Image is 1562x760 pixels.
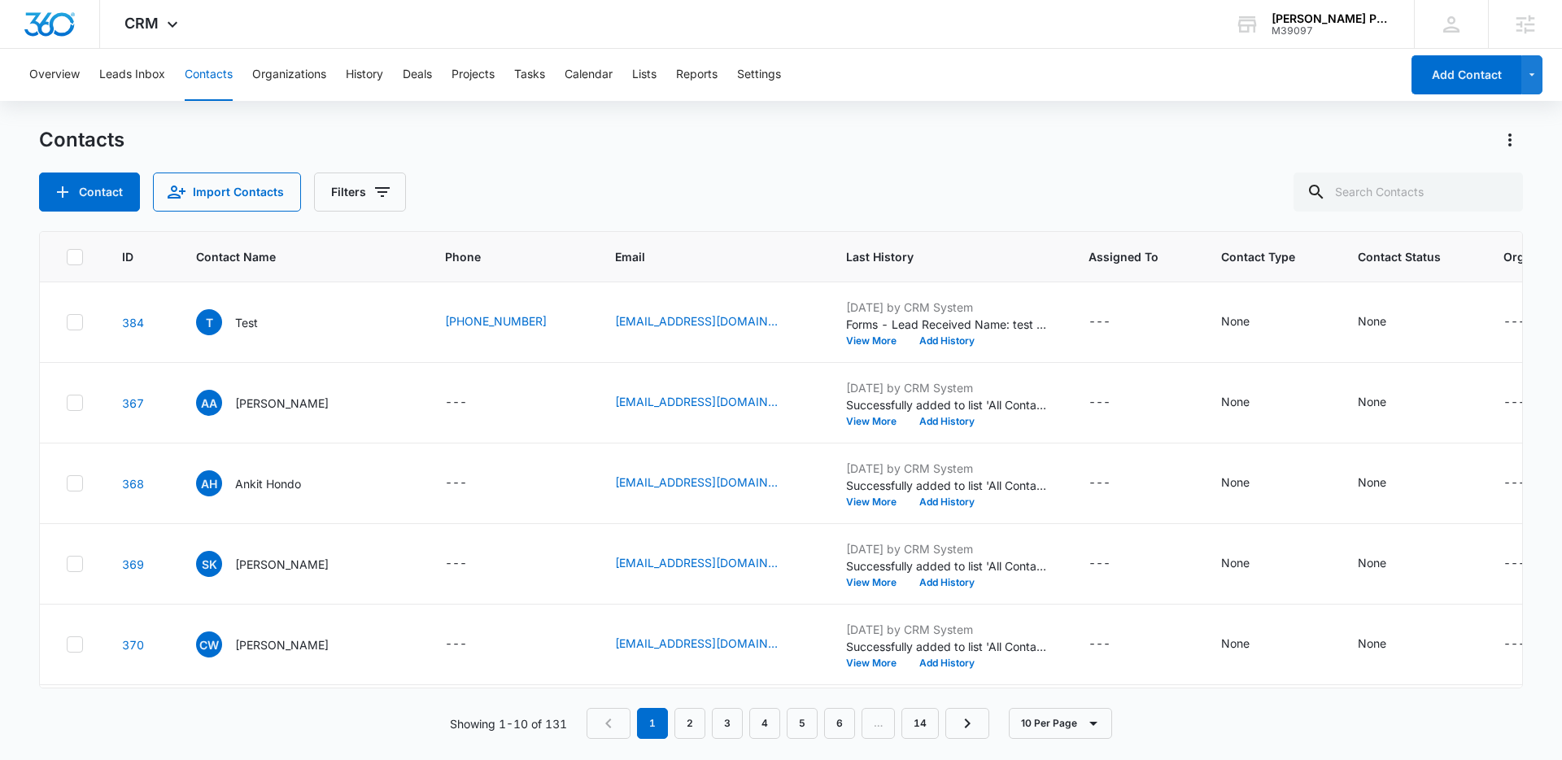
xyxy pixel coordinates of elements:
[445,554,467,574] div: ---
[1272,12,1390,25] div: account name
[1358,393,1416,413] div: Contact Status - None - Select to Edit Field
[846,477,1049,494] p: Successfully added to list 'All Contacts'.
[514,49,545,101] button: Tasks
[846,396,1049,413] p: Successfully added to list 'All Contacts'.
[1221,474,1250,491] div: None
[1089,554,1110,574] div: ---
[196,470,222,496] span: AH
[445,393,496,413] div: Phone - - Select to Edit Field
[452,49,495,101] button: Projects
[1221,248,1295,265] span: Contact Type
[1221,393,1279,413] div: Contact Type - None - Select to Edit Field
[1221,312,1250,330] div: None
[235,636,329,653] p: [PERSON_NAME]
[235,556,329,573] p: [PERSON_NAME]
[445,554,496,574] div: Phone - - Select to Edit Field
[235,475,301,492] p: Ankit Hondo
[908,497,986,507] button: Add History
[122,557,144,571] a: Navigate to contact details page for Shamshuddin Kalwani
[908,578,986,587] button: Add History
[445,312,576,332] div: Phone - 3334445555 - Select to Edit Field
[1358,554,1386,571] div: None
[445,393,467,413] div: ---
[1089,312,1110,332] div: ---
[1272,25,1390,37] div: account id
[846,638,1049,655] p: Successfully added to list 'All Contacts'.
[901,708,939,739] a: Page 14
[737,49,781,101] button: Settings
[1089,393,1110,413] div: ---
[403,49,432,101] button: Deals
[196,390,222,416] span: AA
[846,336,908,346] button: View More
[1089,393,1140,413] div: Assigned To - - Select to Edit Field
[1221,393,1250,410] div: None
[1221,635,1250,652] div: None
[615,635,807,654] div: Email - chrisxj2016@gmail.com - Select to Edit Field
[846,621,1049,638] p: [DATE] by CRM System
[1358,635,1416,654] div: Contact Status - None - Select to Edit Field
[1503,554,1525,574] div: ---
[1089,248,1158,265] span: Assigned To
[846,316,1049,333] p: Forms - Lead Received Name: test Email: [EMAIL_ADDRESS][DOMAIN_NAME] Phone: [PHONE_NUMBER] How ca...
[1089,312,1140,332] div: Assigned To - - Select to Edit Field
[846,460,1049,477] p: [DATE] by CRM System
[846,578,908,587] button: View More
[615,474,778,491] a: [EMAIL_ADDRESS][DOMAIN_NAME]
[122,396,144,410] a: Navigate to contact details page for Ashraf Ali
[29,49,80,101] button: Overview
[1221,474,1279,493] div: Contact Type - None - Select to Edit Field
[632,49,657,101] button: Lists
[1089,635,1140,654] div: Assigned To - - Select to Edit Field
[824,708,855,739] a: Page 6
[846,417,908,426] button: View More
[450,715,567,732] p: Showing 1-10 of 131
[122,638,144,652] a: Navigate to contact details page for Chris William
[1503,312,1525,332] div: ---
[1089,474,1140,493] div: Assigned To - - Select to Edit Field
[196,631,358,657] div: Contact Name - Chris William - Select to Edit Field
[787,708,818,739] a: Page 5
[674,708,705,739] a: Page 2
[1497,127,1523,153] button: Actions
[196,551,222,577] span: SK
[1221,554,1279,574] div: Contact Type - None - Select to Edit Field
[445,635,496,654] div: Phone - - Select to Edit Field
[565,49,613,101] button: Calendar
[445,474,496,493] div: Phone - - Select to Edit Field
[196,248,382,265] span: Contact Name
[346,49,383,101] button: History
[252,49,326,101] button: Organizations
[1358,474,1416,493] div: Contact Status - None - Select to Edit Field
[1358,312,1386,330] div: None
[749,708,780,739] a: Page 4
[235,314,258,331] p: Test
[846,299,1049,316] p: [DATE] by CRM System
[1294,173,1523,212] input: Search Contacts
[846,557,1049,574] p: Successfully added to list 'All Contacts'.
[1358,312,1416,332] div: Contact Status - None - Select to Edit Field
[1358,635,1386,652] div: None
[1503,635,1555,654] div: Organization - - Select to Edit Field
[615,554,778,571] a: [EMAIL_ADDRESS][DOMAIN_NAME]
[196,390,358,416] div: Contact Name - Ashraf Ali - Select to Edit Field
[445,248,552,265] span: Phone
[615,312,807,332] div: Email - Test@test.com - Select to Edit Field
[196,551,358,577] div: Contact Name - Shamshuddin Kalwani - Select to Edit Field
[1221,635,1279,654] div: Contact Type - None - Select to Edit Field
[196,470,330,496] div: Contact Name - Ankit Hondo - Select to Edit Field
[1503,393,1555,413] div: Organization - - Select to Edit Field
[846,379,1049,396] p: [DATE] by CRM System
[637,708,668,739] em: 1
[1221,312,1279,332] div: Contact Type - None - Select to Edit Field
[676,49,718,101] button: Reports
[124,15,159,32] span: CRM
[445,474,467,493] div: ---
[1503,393,1525,413] div: ---
[1089,554,1140,574] div: Assigned To - - Select to Edit Field
[1503,474,1525,493] div: ---
[1358,554,1416,574] div: Contact Status - None - Select to Edit Field
[1089,635,1110,654] div: ---
[1358,474,1386,491] div: None
[846,497,908,507] button: View More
